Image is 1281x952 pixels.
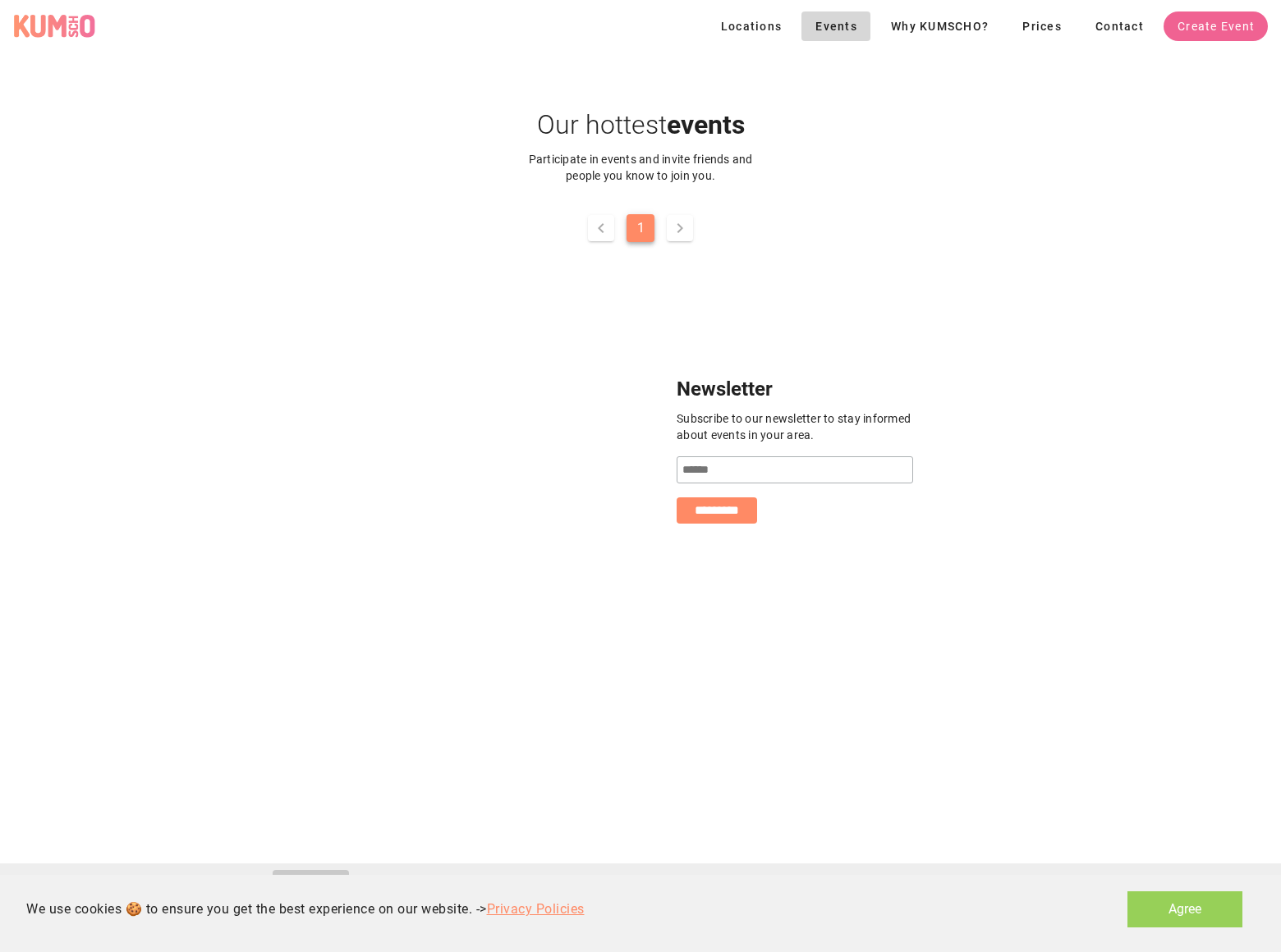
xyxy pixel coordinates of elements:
[827,870,908,899] a: Privacy
[627,214,654,242] button: Current Page, Page 1
[1022,20,1062,33] span: Prices
[1127,891,1242,927] button: Agree
[487,901,585,917] a: Privacy Policies
[13,14,95,39] div: KUMSCHO Logo
[569,870,650,899] a: Imprint
[490,870,562,899] a: Prices
[476,105,805,144] h1: events
[517,151,764,184] div: Participate in events and invite friends and people you know to join you.
[1081,11,1157,41] a: Contact
[537,109,667,140] span: Our hottest
[1164,11,1268,41] a: Create Event
[26,899,585,919] div: We use cookies 🍪 to ensure you get the best experience on our website. ->
[877,11,1002,41] a: Why KUMSCHO?
[356,870,484,899] a: Why KUMSCHO?
[720,20,783,33] span: Locations
[657,870,821,899] a: Terms & Conditions
[677,410,923,443] div: Subscribe to our newsletter to stay informed about events in your area.
[13,14,102,39] a: KUMSCHO Logo
[1008,11,1075,41] a: Prices
[707,11,796,41] button: Locations
[801,11,870,41] a: Events
[1095,20,1144,33] span: Contact
[707,17,802,33] a: Locations
[915,870,1002,899] a: Contact
[128,210,1153,246] nav: Pagination Navigation
[1177,20,1255,33] span: Create Event
[815,20,857,33] span: Events
[677,374,923,410] h2: Newsletter
[890,20,989,33] span: Why KUMSCHO?
[273,870,349,899] a: Events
